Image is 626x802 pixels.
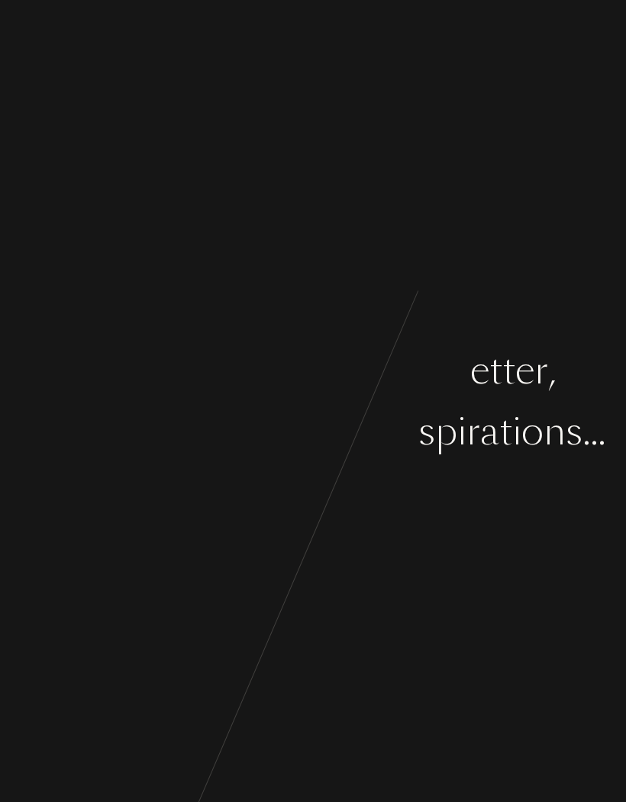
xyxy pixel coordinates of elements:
[124,342,131,399] div: ’
[521,403,544,460] div: o
[396,403,418,460] div: n
[489,342,502,399] div: t
[111,342,124,399] div: t
[548,342,556,399] div: ,
[590,403,598,460] div: .
[418,403,435,460] div: s
[114,403,127,460] div: t
[415,342,436,399] div: u
[480,403,499,460] div: a
[448,342,470,399] div: b
[265,403,287,460] div: d
[515,342,534,399] div: e
[435,403,457,460] div: p
[499,403,512,460] div: t
[66,403,88,460] div: u
[70,342,92,399] div: L
[160,342,182,399] div: g
[299,403,318,460] div: y
[163,403,176,460] div: t
[512,403,521,460] div: i
[243,403,265,460] div: n
[88,403,102,460] div: r
[457,403,466,460] div: i
[598,403,605,460] div: .
[392,342,415,399] div: o
[534,342,548,399] div: r
[374,342,392,399] div: y
[146,403,163,460] div: s
[337,342,362,399] div: w
[318,403,340,460] div: o
[274,342,293,399] div: k
[44,403,66,460] div: o
[293,342,315,399] div: n
[224,403,243,460] div: a
[227,342,240,399] div: t
[582,403,590,460] div: .
[544,403,566,460] div: n
[182,342,202,399] div: e
[387,403,396,460] div: i
[127,403,146,460] div: a
[566,403,582,460] div: s
[466,403,480,460] div: r
[202,342,215,399] div: t
[131,342,148,399] div: s
[340,403,361,460] div: u
[315,342,337,399] div: o
[470,342,489,399] div: e
[502,342,515,399] div: t
[240,342,262,399] div: o
[195,403,211,460] div: s
[361,403,375,460] div: r
[92,342,111,399] div: e
[176,403,195,460] div: e
[21,403,44,460] div: Y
